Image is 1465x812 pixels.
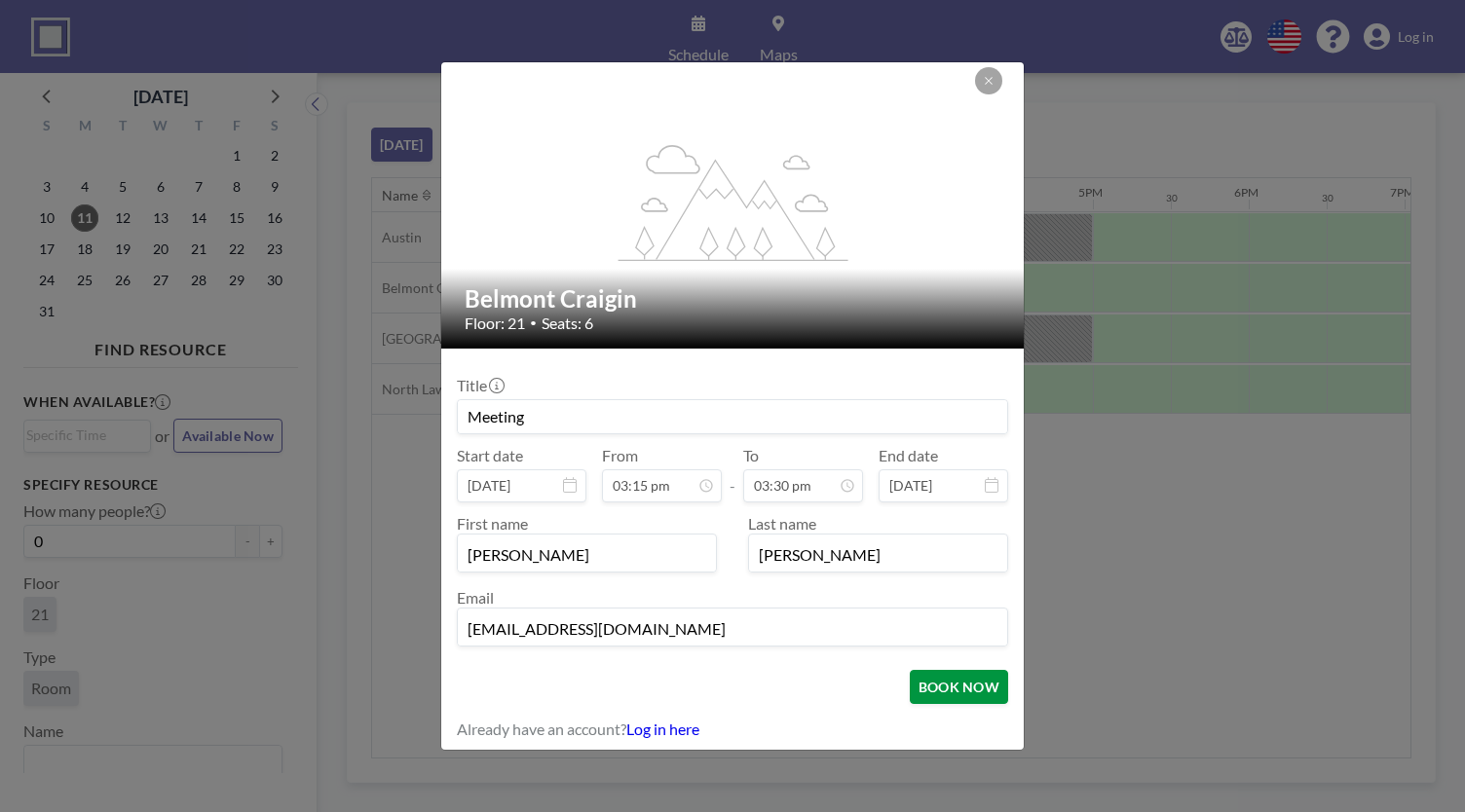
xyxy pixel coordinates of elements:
label: Start date [457,446,523,465]
span: - [730,453,735,496]
span: Seats: 6 [542,314,593,333]
input: First name [458,538,716,572]
g: flex-grow: 1.2; [619,143,848,260]
span: • [530,315,537,330]
label: End date [879,446,938,465]
input: Last name [749,538,1007,572]
span: Already have an account? [457,720,626,739]
button: BOOK NOW [910,670,1008,704]
label: Last name [748,514,816,533]
span: Floor: 21 [465,314,525,333]
label: To [743,446,759,465]
h2: Belmont Craigin [465,284,1002,314]
a: Log in here [626,720,699,738]
label: From [602,446,638,465]
input: Guest reservation [458,400,1007,433]
label: Email [457,588,494,607]
label: First name [457,514,528,533]
input: Email [458,612,1007,646]
label: Title [457,376,503,395]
